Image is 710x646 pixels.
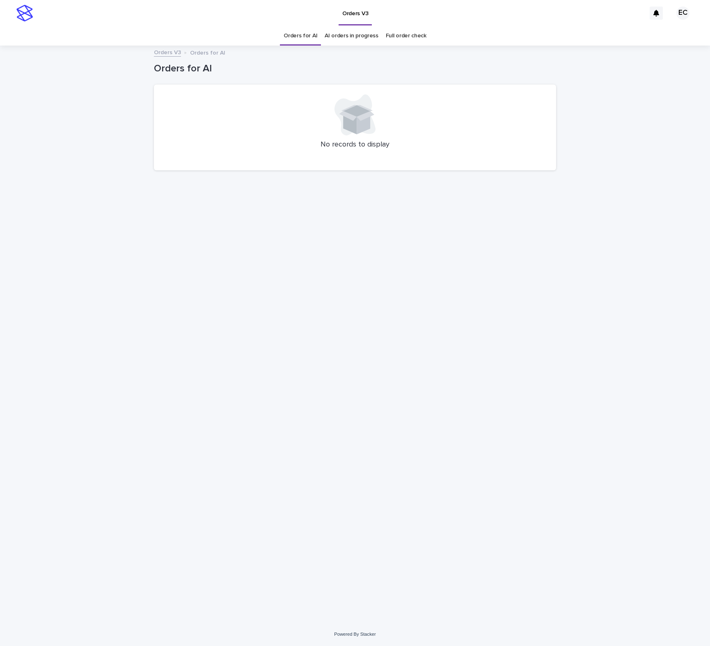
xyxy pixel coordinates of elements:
h1: Orders for AI [154,63,556,75]
div: EC [676,7,689,20]
a: Powered By Stacker [334,632,376,637]
p: No records to display [164,140,546,149]
a: Orders V3 [154,47,181,57]
a: AI orders in progress [325,26,378,46]
a: Orders for AI [284,26,317,46]
p: Orders for AI [190,48,225,57]
a: Full order check [386,26,426,46]
img: stacker-logo-s-only.png [16,5,33,21]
